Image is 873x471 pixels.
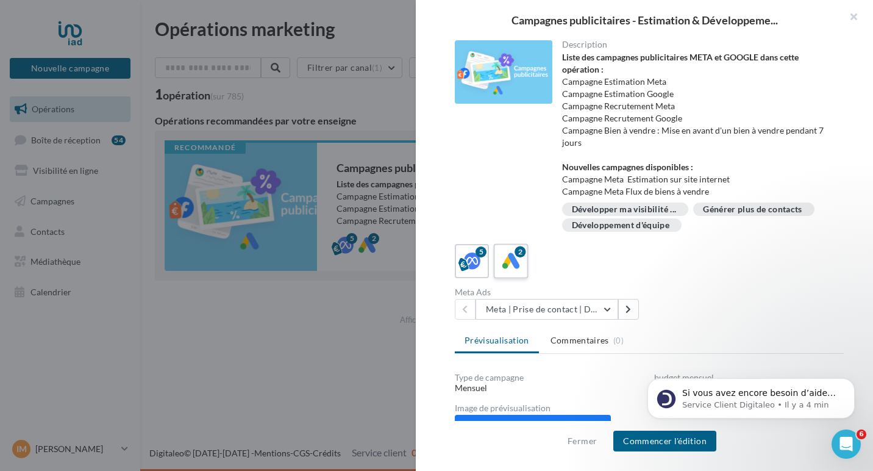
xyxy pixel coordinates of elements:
li: Campagne Meta Flux de biens à vendre [562,185,835,198]
li: Campagne Meta Estimation sur site internet [562,173,835,185]
strong: Nouvelles campagnes disponibles : [562,162,693,172]
li: Campagne Recrutement Meta [562,100,835,112]
span: Campagnes publicitaires - Estimation & Développeme... [511,15,778,26]
span: Commentaires [551,334,609,347]
div: Générer plus de contacts [703,205,802,214]
div: Image de prévisualisation [455,404,844,412]
li: Campagne Estimation Google [562,88,835,100]
iframe: Intercom notifications message [629,353,873,438]
span: (0) [613,336,624,345]
div: 5 [476,246,486,257]
div: Développement d'équipe [572,221,670,230]
iframe: Intercom live chat [832,430,861,459]
button: Meta | Prise de contact | Demandes d'estimation [476,299,618,320]
button: Commencer l'édition [613,431,716,451]
span: 6 [857,430,866,439]
div: Mensuel [455,382,644,394]
li: Campagne Bien à vendre : Mise en avant d'un bien à vendre pendant 7 jours [562,124,835,149]
div: Meta Ads [455,288,644,297]
div: Type de campagne [455,373,644,382]
div: 2 [515,246,526,257]
li: Campagne Estimation Meta [562,76,835,88]
div: Description [562,40,835,49]
span: Développer ma visibilité ... [572,205,677,214]
li: Campagne Recrutement Google [562,112,835,124]
strong: Liste des campagnes publicitaires META et GOOGLE dans cette opération : [562,52,799,74]
button: Fermer [563,434,602,448]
